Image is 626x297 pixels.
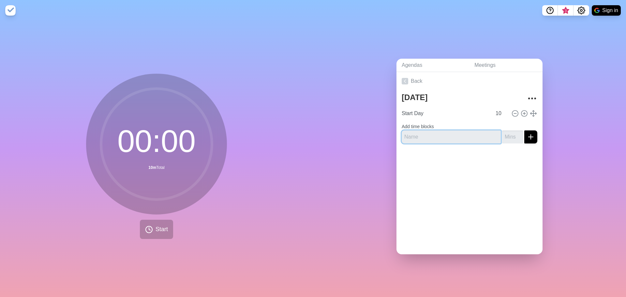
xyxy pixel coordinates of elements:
[402,130,501,143] input: Name
[493,107,509,120] input: Mins
[592,5,621,16] button: Sign in
[396,59,469,72] a: Agendas
[469,59,543,72] a: Meetings
[140,220,173,239] button: Start
[402,124,434,129] label: Add time blocks
[563,8,568,13] span: 3
[502,130,523,143] input: Mins
[594,8,600,13] img: google logo
[558,5,574,16] button: What’s new
[526,92,539,105] button: More
[542,5,558,16] button: Help
[396,72,543,90] a: Back
[399,107,492,120] input: Name
[156,225,168,234] span: Start
[574,5,589,16] button: Settings
[5,5,16,16] img: timeblocks logo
